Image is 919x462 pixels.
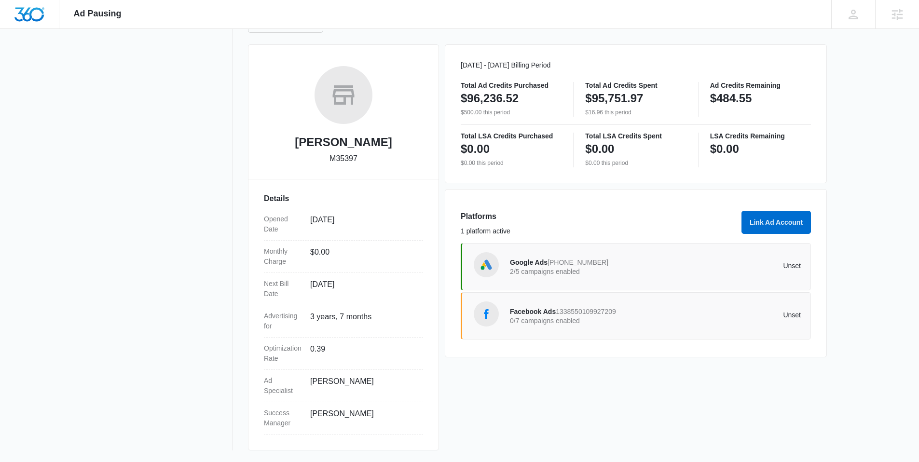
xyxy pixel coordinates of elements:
[656,262,801,269] p: Unset
[461,243,811,290] a: Google AdsGoogle Ads[PHONE_NUMBER]2/5 campaigns enabledUnset
[710,141,739,157] p: $0.00
[710,133,811,139] p: LSA Credits Remaining
[479,307,494,321] img: Facebook Ads
[310,408,415,428] dd: [PERSON_NAME]
[310,246,415,267] dd: $0.00
[264,311,302,331] dt: Advertising for
[741,211,811,234] button: Link Ad Account
[585,133,686,139] p: Total LSA Credits Spent
[264,279,302,299] dt: Next Bill Date
[264,343,302,364] dt: Optimization Rate
[461,141,490,157] p: $0.00
[548,258,608,266] span: [PHONE_NUMBER]
[264,246,302,267] dt: Monthly Charge
[264,376,302,396] dt: Ad Specialist
[510,308,556,315] span: Facebook Ads
[264,193,423,204] h3: Details
[479,258,494,272] img: Google Ads
[264,408,302,428] dt: Success Manager
[461,292,811,340] a: Facebook AdsFacebook Ads13385501099272090/7 campaigns enabledUnset
[264,402,423,435] div: Success Manager[PERSON_NAME]
[585,82,686,89] p: Total Ad Credits Spent
[295,134,392,151] h2: [PERSON_NAME]
[264,214,302,234] dt: Opened Date
[264,305,423,338] div: Advertising for3 years, 7 months
[310,279,415,299] dd: [DATE]
[310,214,415,234] dd: [DATE]
[710,91,752,106] p: $484.55
[461,211,736,222] h3: Platforms
[585,141,614,157] p: $0.00
[310,343,415,364] dd: 0.39
[461,91,519,106] p: $96,236.52
[310,311,415,331] dd: 3 years, 7 months
[510,258,548,266] span: Google Ads
[461,82,562,89] p: Total Ad Credits Purchased
[585,159,686,167] p: $0.00 this period
[461,159,562,167] p: $0.00 this period
[74,9,122,19] span: Ad Pausing
[264,208,423,241] div: Opened Date[DATE]
[264,273,423,305] div: Next Bill Date[DATE]
[585,108,686,117] p: $16.96 this period
[264,241,423,273] div: Monthly Charge$0.00
[461,133,562,139] p: Total LSA Credits Purchased
[656,312,801,318] p: Unset
[585,91,643,106] p: $95,751.97
[510,317,656,324] p: 0/7 campaigns enabled
[310,376,415,396] dd: [PERSON_NAME]
[461,226,736,236] p: 1 platform active
[556,308,616,315] span: 1338550109927209
[461,60,811,70] p: [DATE] - [DATE] Billing Period
[710,82,811,89] p: Ad Credits Remaining
[510,268,656,275] p: 2/5 campaigns enabled
[461,108,562,117] p: $500.00 this period
[329,153,357,164] p: M35397
[264,370,423,402] div: Ad Specialist[PERSON_NAME]
[264,338,423,370] div: Optimization Rate0.39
